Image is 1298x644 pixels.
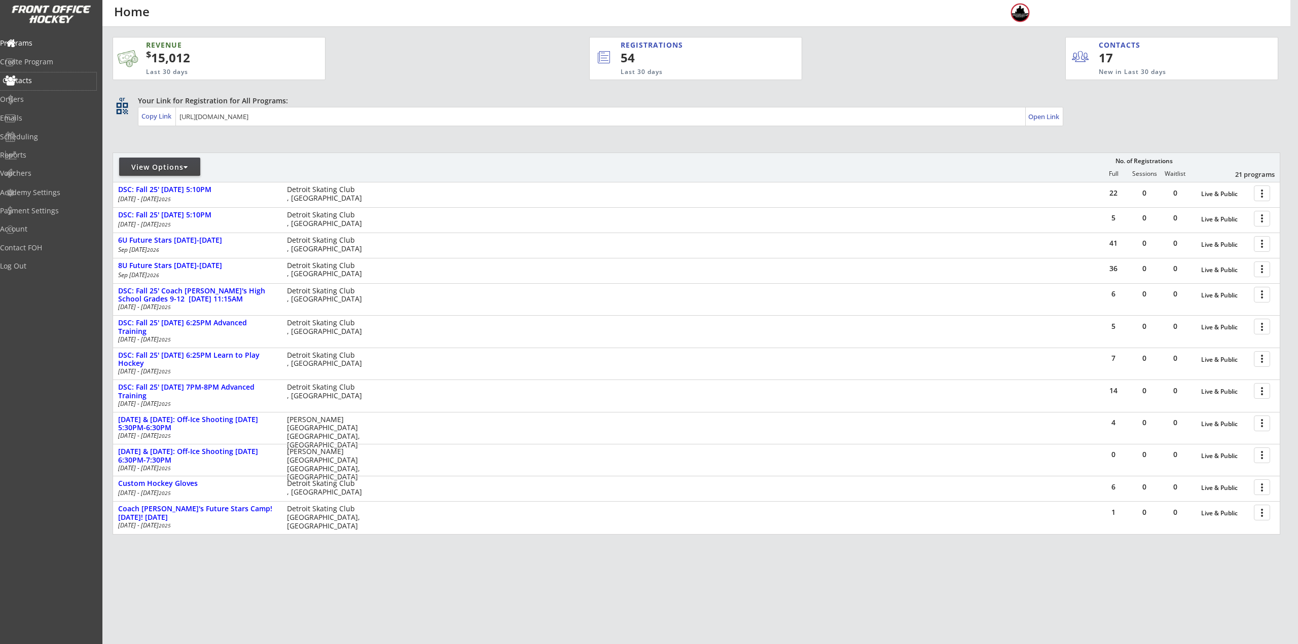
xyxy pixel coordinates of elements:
div: Copy Link [141,111,173,121]
div: 17 [1099,49,1161,66]
div: 0 [1129,451,1160,458]
div: 0 [1129,190,1160,197]
div: DSC: Fall 25' [DATE] 6:25PM Advanced Training [118,319,276,336]
div: Live & Public [1201,292,1249,299]
button: more_vert [1254,185,1270,201]
em: 2025 [159,489,171,497]
div: 36 [1098,265,1129,272]
div: Full [1098,170,1129,177]
div: Detroit Skating Club , [GEOGRAPHIC_DATA] [287,211,367,228]
div: 0 [1160,419,1191,426]
div: Sep [DATE] [118,247,273,253]
div: [DATE] - [DATE] [118,401,273,407]
div: 0 [1129,214,1160,221]
div: [DATE] - [DATE] [118,336,273,343]
div: Live & Public [1201,267,1249,274]
div: [DATE] & [DATE]: Off-Ice Shooting [DATE] 6:30PM-7:30PM [118,447,276,465]
div: Last 30 days [146,68,276,77]
div: REVENUE [146,40,276,50]
div: 0 [1098,451,1129,458]
div: [PERSON_NAME][GEOGRAPHIC_DATA] [GEOGRAPHIC_DATA], [GEOGRAPHIC_DATA] [287,447,367,481]
div: 5 [1098,214,1129,221]
div: 4 [1098,419,1129,426]
div: Live & Public [1201,484,1249,491]
div: New in Last 30 days [1099,68,1231,77]
div: Detroit Skating Club , [GEOGRAPHIC_DATA] [287,351,367,368]
div: [DATE] - [DATE] [118,465,273,471]
button: more_vert [1254,211,1270,226]
a: Open Link [1028,109,1060,124]
div: 0 [1160,509,1191,516]
div: Custom Hockey Gloves [118,479,276,488]
button: more_vert [1254,319,1270,334]
div: Sep [DATE] [118,272,273,278]
div: [DATE] - [DATE] [118,522,273,528]
div: DSC: Fall 25' Coach [PERSON_NAME]'s High School Grades 9-12 [DATE] 11:15AM [118,287,276,304]
div: No. of Registrations [1112,158,1175,165]
button: more_vert [1254,236,1270,252]
div: Live & Public [1201,191,1249,198]
div: 0 [1160,387,1191,394]
div: 21 programs [1222,170,1275,179]
div: Live & Public [1201,216,1249,223]
div: Your Link for Registration for All Programs: [138,96,1249,106]
div: 6 [1098,483,1129,490]
div: [DATE] & [DATE]: Off-Ice Shooting [DATE] 5:30PM-6:30PM [118,415,276,433]
div: 0 [1160,355,1191,362]
div: View Options [119,162,200,172]
em: 2025 [159,465,171,472]
button: more_vert [1254,351,1270,367]
div: 0 [1160,451,1191,458]
button: more_vert [1254,505,1270,520]
div: 0 [1129,483,1160,490]
div: Sessions [1129,170,1160,177]
div: Live & Public [1201,421,1249,428]
em: 2025 [159,522,171,529]
em: 2025 [159,304,171,311]
div: DSC: Fall 25' [DATE] 6:25PM Learn to Play Hockey [118,351,276,368]
button: more_vert [1254,383,1270,399]
div: Live & Public [1201,452,1249,460]
div: Detroit Skating Club , [GEOGRAPHIC_DATA] [287,261,367,279]
div: 0 [1129,387,1160,394]
button: more_vert [1254,287,1270,302]
div: CONTACTS [1099,40,1145,50]
div: 0 [1160,483,1191,490]
div: Contacts [3,77,94,84]
div: Open Link [1028,112,1060,121]
div: DSC: Fall 25' [DATE] 7PM-8PM Advanced Training [118,383,276,400]
div: 1 [1098,509,1129,516]
div: Detroit Skating Club , [GEOGRAPHIC_DATA] [287,383,367,400]
em: 2025 [159,221,171,228]
div: 0 [1129,355,1160,362]
div: Detroit Skating Club , [GEOGRAPHIC_DATA] [287,479,367,497]
em: 2026 [147,246,159,253]
div: 0 [1129,290,1160,297]
div: [DATE] - [DATE] [118,368,273,374]
div: 14 [1098,387,1129,394]
button: qr_code [115,101,130,116]
div: [DATE] - [DATE] [118,433,273,439]
div: 0 [1160,290,1191,297]
em: 2025 [159,196,171,203]
div: Live & Public [1201,510,1249,517]
em: 2025 [159,400,171,407]
div: Detroit Skating Club , [GEOGRAPHIC_DATA] [287,287,367,304]
div: Detroit Skating Club , [GEOGRAPHIC_DATA] [287,236,367,253]
div: Live & Public [1201,356,1249,363]
div: 0 [1129,419,1160,426]
div: 22 [1098,190,1129,197]
div: Live & Public [1201,241,1249,248]
div: 54 [621,49,768,66]
em: 2026 [147,272,159,279]
sup: $ [146,48,151,60]
div: [DATE] - [DATE] [118,196,273,202]
div: [PERSON_NAME][GEOGRAPHIC_DATA] [GEOGRAPHIC_DATA], [GEOGRAPHIC_DATA] [287,415,367,449]
div: 0 [1129,323,1160,330]
div: Live & Public [1201,324,1249,331]
div: 0 [1160,214,1191,221]
div: 0 [1160,265,1191,272]
div: Detroit Skating Club [GEOGRAPHIC_DATA], [GEOGRAPHIC_DATA] [287,505,367,530]
div: [DATE] - [DATE] [118,221,273,228]
div: 8U Future Stars [DATE]-[DATE] [118,261,276,270]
